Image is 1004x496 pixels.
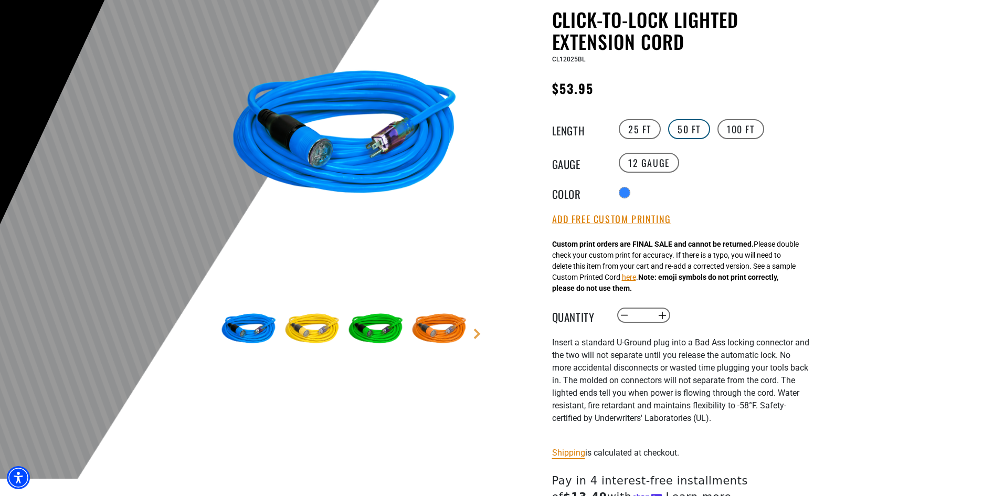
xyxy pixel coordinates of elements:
label: 100 FT [717,119,764,139]
label: 12 Gauge [619,153,679,173]
img: blue [218,10,471,263]
span: $53.95 [552,79,594,98]
legend: Length [552,122,605,136]
strong: Note: emoji symbols do not print correctly, please do not use them. [552,273,778,292]
label: Quantity [552,309,605,322]
img: yellow [282,299,343,360]
a: Next [472,329,482,339]
button: Add Free Custom Printing [552,214,671,225]
img: blue [218,299,279,360]
span: CL12025BL [552,56,585,63]
a: Shipping [552,448,585,458]
div: Please double check your custom print for accuracy. If there is a typo, you will need to delete t... [552,239,799,294]
span: nsert a standard U-Ground plug into a Bad Ass locking connector and the two will not separate unt... [552,337,809,423]
div: Accessibility Menu [7,466,30,489]
div: I [552,336,809,437]
img: orange [409,299,470,360]
label: 50 FT [668,119,710,139]
legend: Color [552,186,605,199]
legend: Gauge [552,156,605,170]
strong: Custom print orders are FINAL SALE and cannot be returned. [552,240,754,248]
img: green [345,299,406,360]
div: is calculated at checkout. [552,446,809,460]
button: here [622,272,636,283]
label: 25 FT [619,119,661,139]
h1: Click-to-Lock Lighted Extension Cord [552,8,809,52]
